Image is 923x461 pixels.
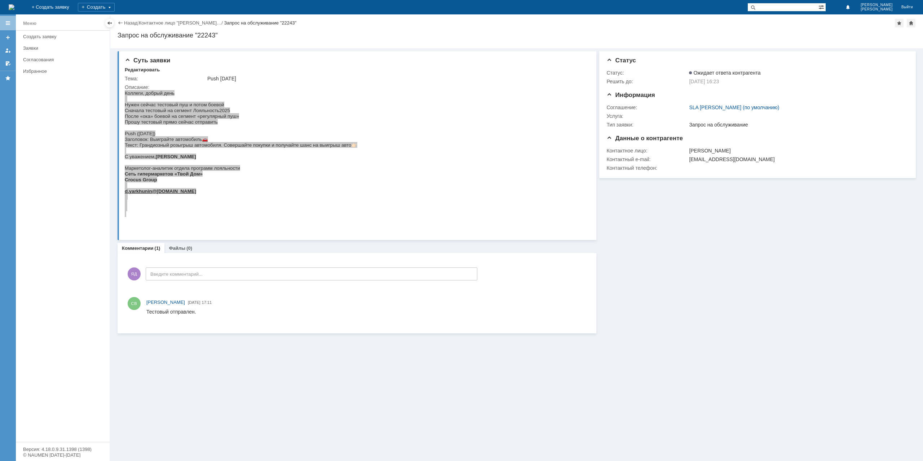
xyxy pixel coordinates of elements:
[907,19,915,27] div: Сделать домашней страницей
[861,3,893,7] span: [PERSON_NAME]
[606,122,688,128] div: Тип заявки:
[224,20,296,26] div: Запрос на обслуживание "22243"
[606,79,688,84] div: Решить до:
[606,135,683,142] span: Данные о контрагенте
[139,20,224,26] div: /
[606,57,636,64] span: Статус
[689,79,719,84] span: [DATE] 16:23
[23,447,102,452] div: Версия: 4.18.0.9.31.1398 (1398)
[895,19,904,27] div: Добавить в избранное
[124,20,137,26] a: Назад
[689,122,904,128] div: Запрос на обслуживание
[606,92,655,98] span: Информация
[207,76,584,81] div: Push [DATE]
[128,267,141,280] span: ЯД
[606,70,688,76] div: Статус:
[105,19,114,27] div: Скрыть меню
[18,87,32,92] span: Group
[23,19,36,28] div: Меню
[606,113,688,119] div: Услуга:
[606,165,688,171] div: Контактный телефон:
[23,34,105,39] div: Создать заявку
[125,76,206,81] div: Тема:
[23,68,97,74] div: Избранное
[2,45,14,56] a: Мои заявки
[31,64,71,69] b: [PERSON_NAME]
[125,84,586,90] div: Описание:
[2,58,14,69] a: Мои согласования
[20,31,108,42] a: Создать заявку
[169,245,185,251] a: Файлы
[202,300,212,305] span: 17:11
[137,20,138,25] div: |
[146,300,185,305] span: [PERSON_NAME]
[9,4,14,10] a: Перейти на домашнюю страницу
[27,98,72,104] span: @[DOMAIN_NAME]
[186,245,192,251] div: (0)
[818,3,826,10] span: Расширенный поиск
[689,105,779,110] a: SLA [PERSON_NAME] (по умолчанию)
[861,7,893,12] span: [PERSON_NAME]
[226,52,233,58] span: 👉🏻
[9,4,14,10] img: logo
[2,32,14,43] a: Создать заявку
[23,45,105,51] div: Заявки
[122,245,154,251] a: Комментарии
[689,148,904,154] div: [PERSON_NAME]
[23,453,102,457] div: © NAUMEN [DATE]-[DATE]
[689,70,760,76] span: Ожидает ответа контрагента
[20,54,108,65] a: Согласования
[125,67,160,73] div: Редактировать
[606,105,688,110] div: Соглашение:
[77,46,83,52] span: 🚗
[78,3,115,12] div: Создать
[606,156,688,162] div: Контактный e-mail:
[689,156,904,162] div: [EMAIL_ADDRESS][DOMAIN_NAME]
[606,148,688,154] div: Контактное лицо:
[118,32,916,39] div: Запрос на обслуживание "22243"
[188,300,200,305] span: [DATE]
[146,299,185,306] a: [PERSON_NAME]
[125,57,170,64] span: Суть заявки
[139,20,222,26] a: Контактное лицо "[PERSON_NAME]…
[155,245,160,251] div: (1)
[20,43,108,54] a: Заявки
[23,57,105,62] div: Согласования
